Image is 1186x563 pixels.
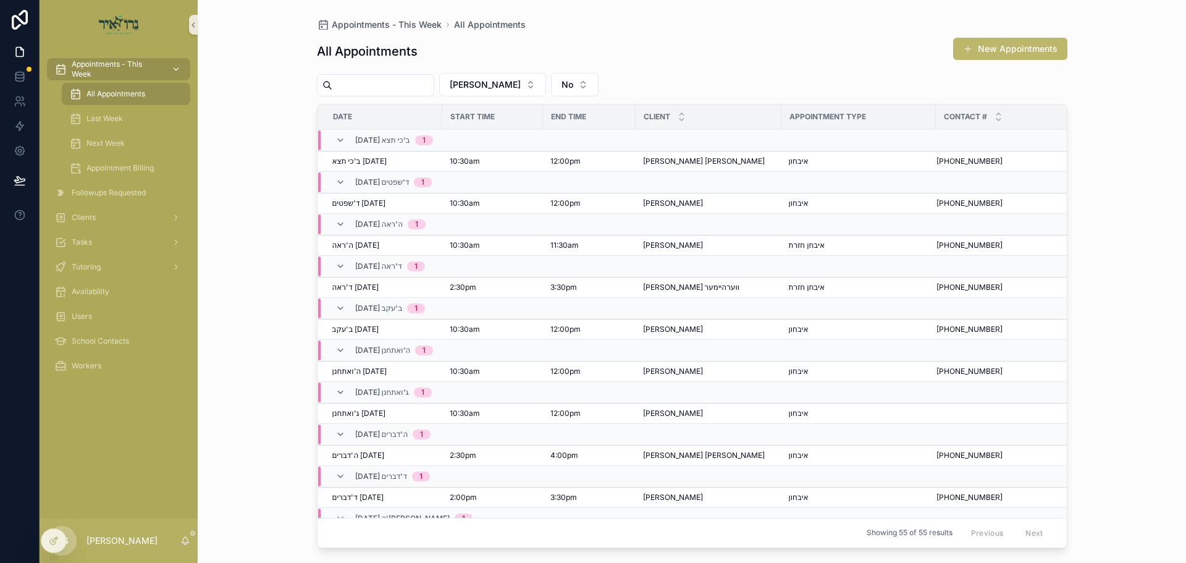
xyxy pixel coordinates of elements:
[936,156,1003,166] span: [PHONE_NUMBER]
[72,262,101,272] span: Tutoring
[789,408,809,418] span: איבחון
[450,324,480,334] span: 10:30am
[332,324,379,334] span: ב'עקב [DATE]
[47,305,190,328] a: Users
[643,324,703,334] span: [PERSON_NAME]
[643,156,774,166] a: [PERSON_NAME] [PERSON_NAME]
[550,451,628,460] a: 4:00pm
[86,535,158,547] p: [PERSON_NAME]
[936,282,1003,292] span: [PHONE_NUMBER]
[47,330,190,352] a: School Contacts
[789,282,928,292] a: איבחן חזרת
[789,493,809,502] span: איבחון
[62,132,190,155] a: Next Week
[47,206,190,229] a: Clients
[450,282,476,292] span: 2:30pm
[332,282,435,292] a: ד'ראה [DATE]
[936,282,1066,292] a: [PHONE_NUMBER]
[72,311,92,321] span: Users
[72,237,92,247] span: Tasks
[789,156,809,166] span: איבחון
[450,78,521,91] span: [PERSON_NAME]
[40,49,198,393] div: scrollable content
[415,219,418,229] div: 1
[550,493,577,502] span: 3:30pm
[643,198,703,208] span: [PERSON_NAME]
[450,156,536,166] a: 10:30am
[72,361,101,371] span: Workers
[47,281,190,303] a: Availability
[550,156,628,166] a: 12:00pm
[936,324,1003,334] span: [PHONE_NUMBER]
[936,493,1066,502] a: [PHONE_NUMBER]
[936,240,1066,250] a: [PHONE_NUMBER]
[936,493,1003,502] span: [PHONE_NUMBER]
[62,157,190,179] a: Appointment Billing
[450,493,477,502] span: 2:00pm
[414,303,418,313] div: 1
[789,282,825,292] span: איבחן חזרת
[454,19,526,31] a: All Appointments
[450,282,536,292] a: 2:30pm
[789,324,809,334] span: איבחון
[550,282,577,292] span: 3:30pm
[936,366,1003,376] span: [PHONE_NUMBER]
[550,240,579,250] span: 11:30am
[333,112,352,122] span: Date
[789,366,928,376] a: איבחון
[317,43,418,60] h1: All Appointments
[420,430,423,439] div: 1
[550,408,628,418] a: 12:00pm
[47,355,190,377] a: Workers
[936,451,1066,460] a: [PHONE_NUMBER]
[450,408,536,418] a: 10:30am
[550,282,628,292] a: 3:30pm
[550,324,581,334] span: 12:00pm
[72,59,162,79] span: Appointments - This Week
[936,198,1003,208] span: [PHONE_NUMBER]
[789,198,928,208] a: איבחון
[355,303,403,313] span: [DATE] ב'עקב
[944,112,987,122] span: Contact #
[450,493,536,502] a: 2:00pm
[355,345,411,355] span: [DATE] ה'ואתחנן
[332,240,435,250] a: ה'ראה [DATE]
[550,156,581,166] span: 12:00pm
[550,198,628,208] a: 12:00pm
[332,408,435,418] a: ג'ואתחנן [DATE]
[72,188,146,198] span: Followups Requested
[332,324,435,334] a: ב'עקב [DATE]
[439,73,546,96] button: Select Button
[936,366,1066,376] a: [PHONE_NUMBER]
[643,198,774,208] a: [PERSON_NAME]
[867,528,953,538] span: Showing 55 of 55 results
[643,282,774,292] a: [PERSON_NAME] ווערהיימער
[72,213,96,222] span: Clients
[332,198,386,208] span: ד'שפטים [DATE]
[450,156,480,166] span: 10:30am
[47,58,190,80] a: Appointments - This Week
[936,324,1066,334] a: [PHONE_NUMBER]
[86,89,145,99] span: All Appointments
[643,451,765,460] span: [PERSON_NAME] [PERSON_NAME]
[419,472,423,481] div: 1
[643,366,703,376] span: [PERSON_NAME]
[450,451,536,460] a: 2:30pm
[550,451,578,460] span: 4:00pm
[550,366,581,376] span: 12:00pm
[450,198,536,208] a: 10:30am
[414,261,418,271] div: 1
[355,261,402,271] span: [DATE] ד'ראה
[644,112,670,122] span: Client
[355,177,410,187] span: [DATE] ד'שפטים
[643,240,703,250] span: [PERSON_NAME]
[86,114,123,124] span: Last Week
[789,366,809,376] span: איבחון
[643,366,774,376] a: [PERSON_NAME]
[332,451,385,460] span: ה'דברים [DATE]
[643,493,703,502] span: [PERSON_NAME]
[643,282,739,292] span: [PERSON_NAME] ווערהיימער
[643,240,774,250] a: [PERSON_NAME]
[550,408,581,418] span: 12:00pm
[332,493,435,502] a: ד'דברים [DATE]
